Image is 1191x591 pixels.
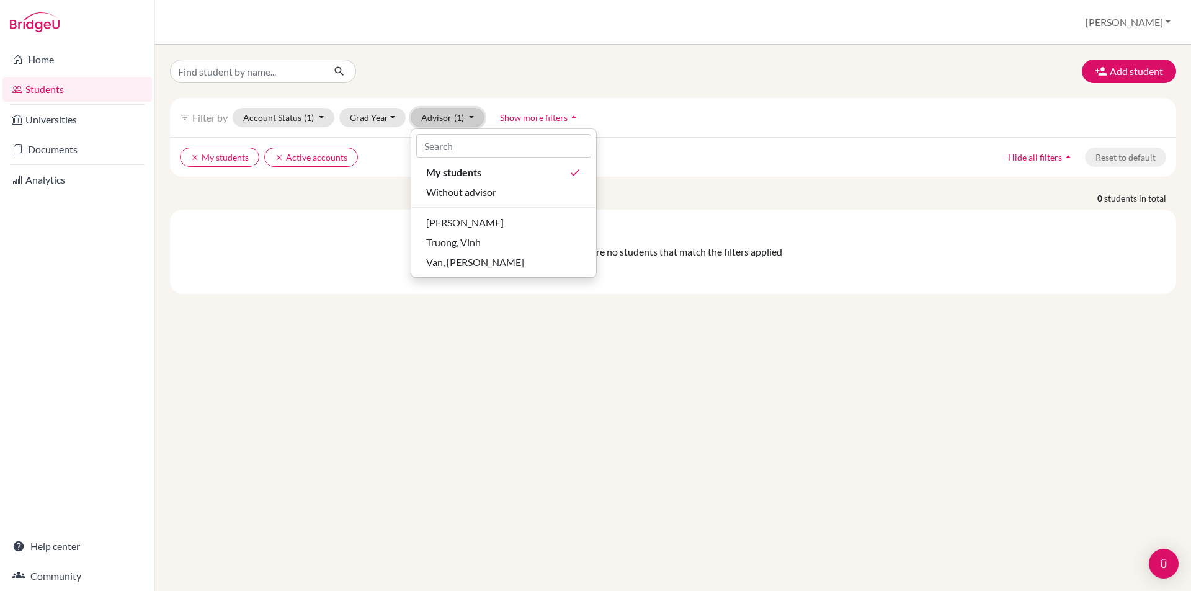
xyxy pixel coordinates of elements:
i: done [569,166,581,179]
a: Students [2,77,152,102]
button: clearMy students [180,148,259,167]
input: Find student by name... [170,60,324,83]
span: Van, [PERSON_NAME] [426,255,524,270]
button: Hide all filtersarrow_drop_up [997,148,1085,167]
strong: 0 [1097,192,1104,205]
button: Reset to default [1085,148,1166,167]
button: Van, [PERSON_NAME] [411,252,596,272]
div: Advisor(1) [411,128,597,278]
span: Without advisor [426,185,496,200]
div: Open Intercom Messenger [1149,549,1179,579]
button: Advisor(1) [411,108,484,127]
button: Grad Year [339,108,406,127]
span: students in total [1104,192,1176,205]
button: clearActive accounts [264,148,358,167]
i: arrow_drop_up [1062,151,1074,163]
i: filter_list [180,112,190,122]
div: There are no students that match the filters applied [180,244,1166,259]
button: Show more filtersarrow_drop_up [489,108,591,127]
span: My students [426,165,481,180]
a: Universities [2,107,152,132]
span: [PERSON_NAME] [426,215,504,230]
i: clear [275,153,283,162]
span: Hide all filters [1008,152,1062,162]
button: Add student [1082,60,1176,83]
span: Show more filters [500,112,568,123]
span: (1) [454,112,464,123]
a: Analytics [2,167,152,192]
button: [PERSON_NAME] [1080,11,1176,34]
button: Truong, Vinh [411,233,596,252]
i: arrow_drop_up [568,111,580,123]
button: My studentsdone [411,162,596,182]
button: Without advisor [411,182,596,202]
i: clear [190,153,199,162]
span: (1) [304,112,314,123]
input: Search [416,134,591,158]
span: Truong, Vinh [426,235,481,250]
a: Community [2,564,152,589]
a: Help center [2,534,152,559]
a: Home [2,47,152,72]
span: Filter by [192,112,228,123]
button: [PERSON_NAME] [411,213,596,233]
img: Bridge-U [10,12,60,32]
a: Documents [2,137,152,162]
button: Account Status(1) [233,108,334,127]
